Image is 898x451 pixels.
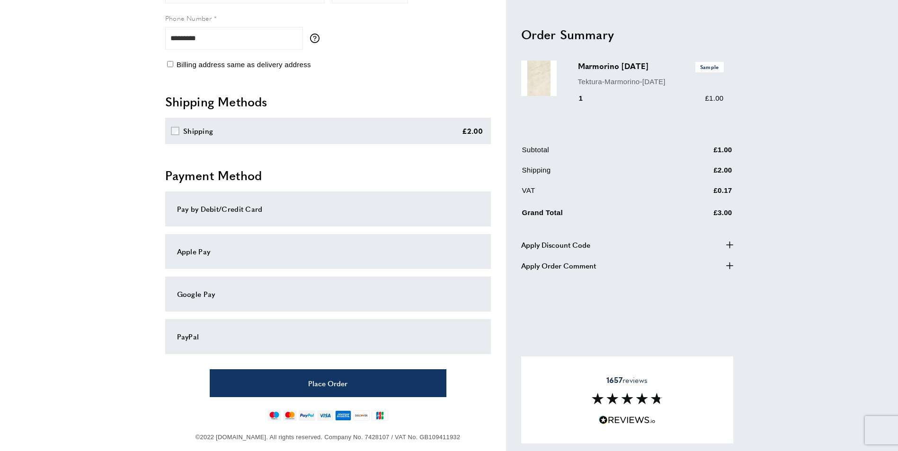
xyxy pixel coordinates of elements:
img: Reviews.io 5 stars [599,416,656,425]
h2: Shipping Methods [165,93,491,110]
td: £0.17 [667,185,732,203]
span: Billing address same as delivery address [177,61,311,69]
img: american-express [335,410,352,421]
span: £1.00 [705,94,723,102]
td: Shipping [522,165,666,183]
img: jcb [372,410,388,421]
img: Reviews section [592,393,663,404]
strong: 1657 [606,374,622,385]
td: £2.00 [667,165,732,183]
button: Place Order [210,369,446,397]
h2: Payment Method [165,167,491,184]
div: Shipping [183,125,213,137]
img: maestro [267,410,281,421]
span: ©2022 [DOMAIN_NAME]. All rights reserved. Company No. 7428107 / VAT No. GB109411932 [196,434,460,441]
span: Sample [695,62,724,72]
div: Pay by Debit/Credit Card [177,203,479,215]
span: reviews [606,375,648,385]
img: visa [317,410,333,421]
td: Subtotal [522,144,666,163]
div: PayPal [177,331,479,342]
div: 1 [578,93,596,104]
img: paypal [299,410,315,421]
div: £2.00 [462,125,483,137]
td: £3.00 [667,205,732,225]
div: Apple Pay [177,246,479,257]
input: Billing address same as delivery address [167,61,173,67]
p: Tektura-Marmorino-[DATE] [578,76,724,87]
td: Grand Total [522,205,666,225]
span: Phone Number [165,13,212,23]
span: Apply Order Comment [521,260,596,271]
img: mastercard [283,410,297,421]
h2: Order Summary [521,26,733,43]
td: £1.00 [667,144,732,163]
img: Marmorino MAR02 [521,61,557,96]
button: More information [310,34,324,43]
td: VAT [522,185,666,203]
img: discover [353,410,370,421]
h3: Marmorino [DATE] [578,61,724,72]
span: Apply Discount Code [521,239,590,250]
div: Google Pay [177,288,479,300]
